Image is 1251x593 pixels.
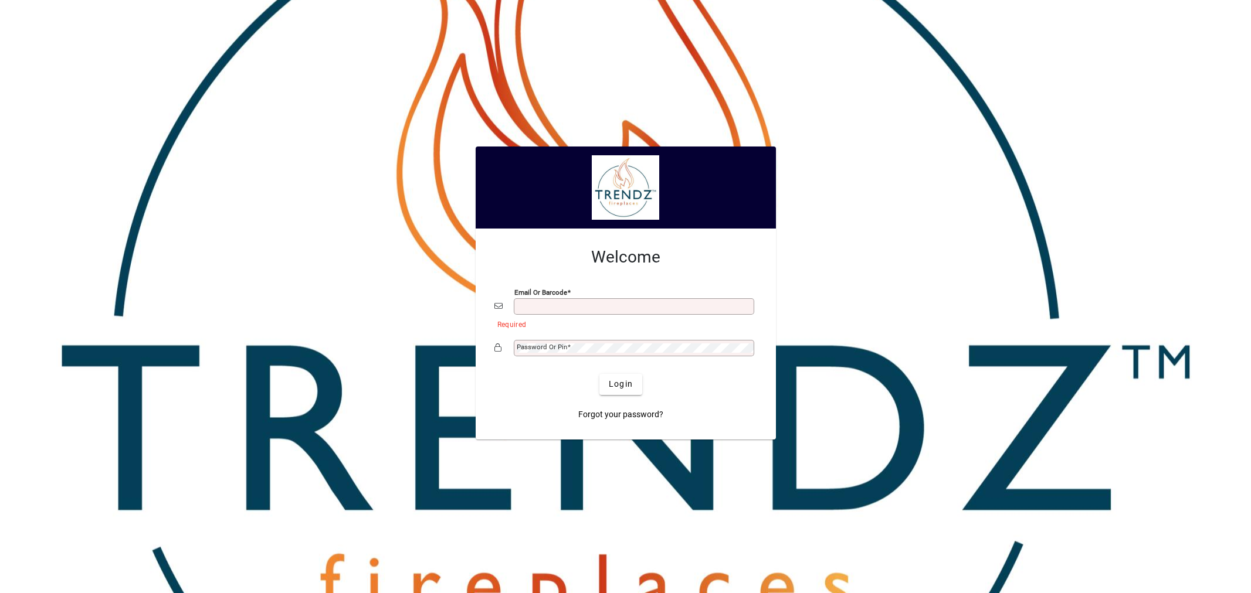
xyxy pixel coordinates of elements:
[574,404,668,425] a: Forgot your password?
[494,247,757,267] h2: Welcome
[609,378,633,390] span: Login
[514,288,567,296] mat-label: Email or Barcode
[497,318,748,330] mat-error: Required
[599,374,642,395] button: Login
[578,408,663,421] span: Forgot your password?
[517,343,567,351] mat-label: Password or Pin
